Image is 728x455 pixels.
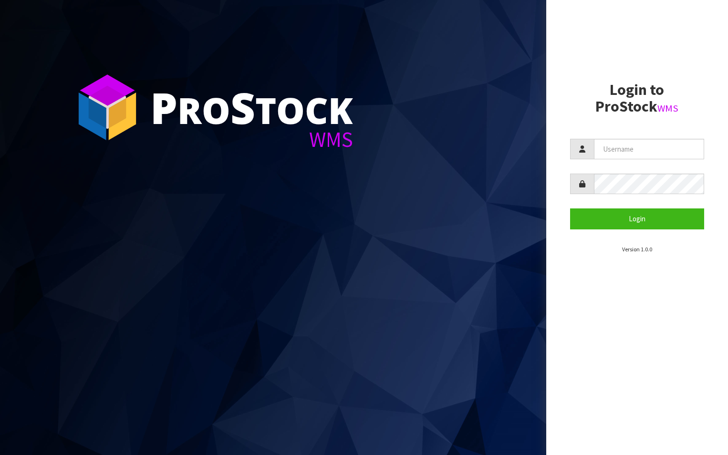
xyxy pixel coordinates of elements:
div: ro tock [150,86,353,129]
span: P [150,78,177,136]
img: ProStock Cube [72,72,143,143]
input: Username [594,139,705,159]
small: Version 1.0.0 [622,246,652,253]
div: WMS [150,129,353,150]
h2: Login to ProStock [570,82,705,115]
small: WMS [657,102,678,114]
button: Login [570,208,705,229]
span: S [230,78,255,136]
